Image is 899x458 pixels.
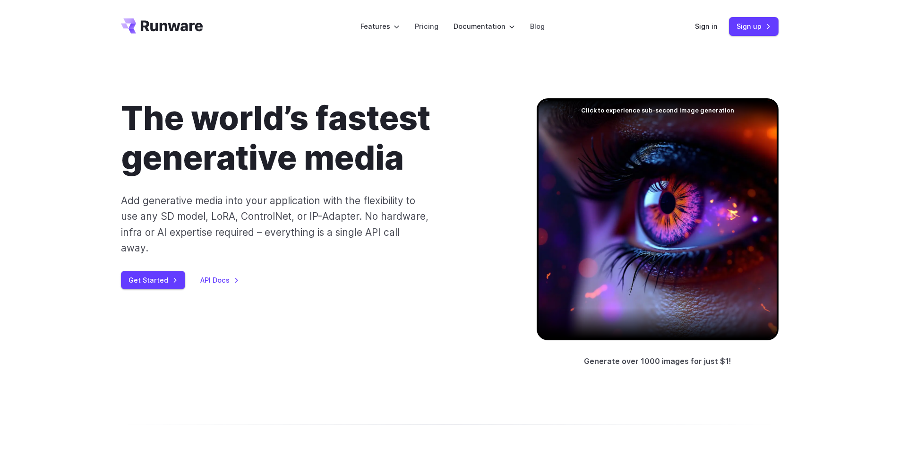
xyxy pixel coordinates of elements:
a: API Docs [200,275,239,285]
a: Blog [530,21,545,32]
a: Go to / [121,18,203,34]
a: Pricing [415,21,438,32]
label: Documentation [454,21,515,32]
a: Sign in [695,21,718,32]
label: Features [360,21,400,32]
a: Sign up [729,17,779,35]
h1: The world’s fastest generative media [121,98,506,178]
p: Add generative media into your application with the flexibility to use any SD model, LoRA, Contro... [121,193,429,256]
a: Get Started [121,271,185,289]
p: Generate over 1000 images for just $1! [584,355,731,368]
